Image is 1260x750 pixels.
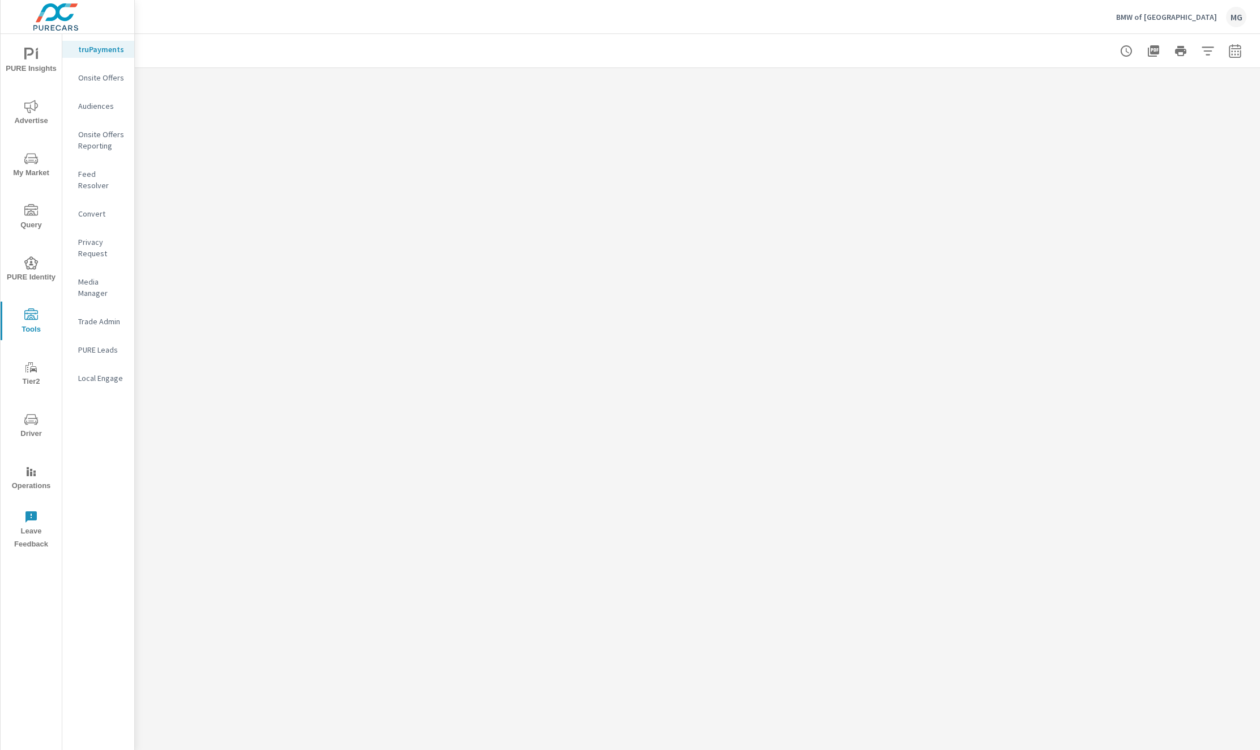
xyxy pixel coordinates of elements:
div: Media Manager [62,273,134,302]
button: Apply Filters [1197,40,1219,62]
div: Feed Resolver [62,166,134,194]
div: Onsite Offers Reporting [62,126,134,154]
span: PURE Identity [4,256,58,284]
div: nav menu [1,34,62,556]
span: Operations [4,465,58,493]
div: Privacy Request [62,234,134,262]
p: Trade Admin [78,316,125,327]
span: Advertise [4,100,58,128]
p: Onsite Offers Reporting [78,129,125,151]
p: PURE Leads [78,344,125,355]
span: PURE Insights [4,48,58,75]
button: Select Date Range [1224,40,1246,62]
p: BMW of [GEOGRAPHIC_DATA] [1116,12,1217,22]
div: truPayments [62,41,134,58]
div: Trade Admin [62,313,134,330]
span: Driver [4,413,58,440]
span: Tier2 [4,361,58,388]
p: Privacy Request [78,236,125,259]
span: My Market [4,152,58,180]
p: Local Engage [78,372,125,384]
div: Local Engage [62,370,134,387]
button: "Export Report to PDF" [1142,40,1165,62]
p: Feed Resolver [78,168,125,191]
p: Onsite Offers [78,72,125,83]
p: Media Manager [78,276,125,299]
p: Convert [78,208,125,219]
button: Print Report [1169,40,1192,62]
span: Leave Feedback [4,510,58,551]
div: PURE Leads [62,341,134,358]
div: Audiences [62,98,134,115]
div: MG [1226,7,1246,27]
div: Convert [62,205,134,222]
span: Query [4,204,58,232]
p: truPayments [78,44,125,55]
div: Onsite Offers [62,69,134,86]
span: Tools [4,308,58,336]
p: Audiences [78,100,125,112]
